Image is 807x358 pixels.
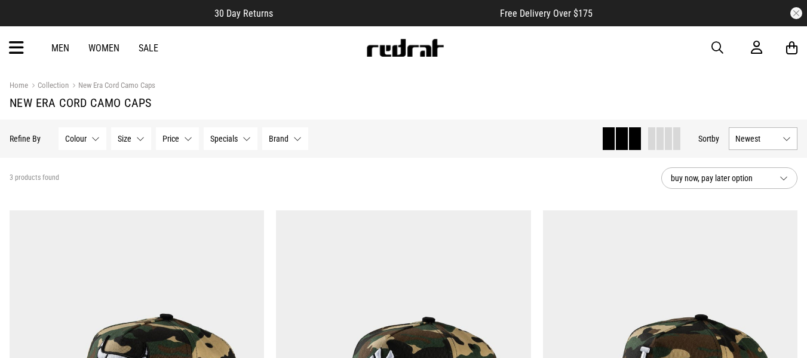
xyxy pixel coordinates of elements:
[59,127,106,150] button: Colour
[210,134,238,143] span: Specials
[51,42,69,54] a: Men
[297,7,476,19] iframe: Customer reviews powered by Trustpilot
[269,134,289,143] span: Brand
[111,127,151,150] button: Size
[661,167,797,189] button: buy now, pay later option
[10,173,59,183] span: 3 products found
[10,81,28,90] a: Home
[214,8,273,19] span: 30 Day Returns
[500,8,593,19] span: Free Delivery Over $175
[366,39,444,57] img: Redrat logo
[10,96,797,110] h1: New Era Cord Camo Caps
[69,81,155,92] a: New Era Cord Camo Caps
[65,134,87,143] span: Colour
[28,81,69,92] a: Collection
[10,134,41,143] p: Refine By
[729,127,797,150] button: Newest
[262,127,308,150] button: Brand
[698,131,719,146] button: Sortby
[711,134,719,143] span: by
[156,127,199,150] button: Price
[671,171,770,185] span: buy now, pay later option
[139,42,158,54] a: Sale
[735,134,778,143] span: Newest
[88,42,119,54] a: Women
[162,134,179,143] span: Price
[118,134,131,143] span: Size
[204,127,257,150] button: Specials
